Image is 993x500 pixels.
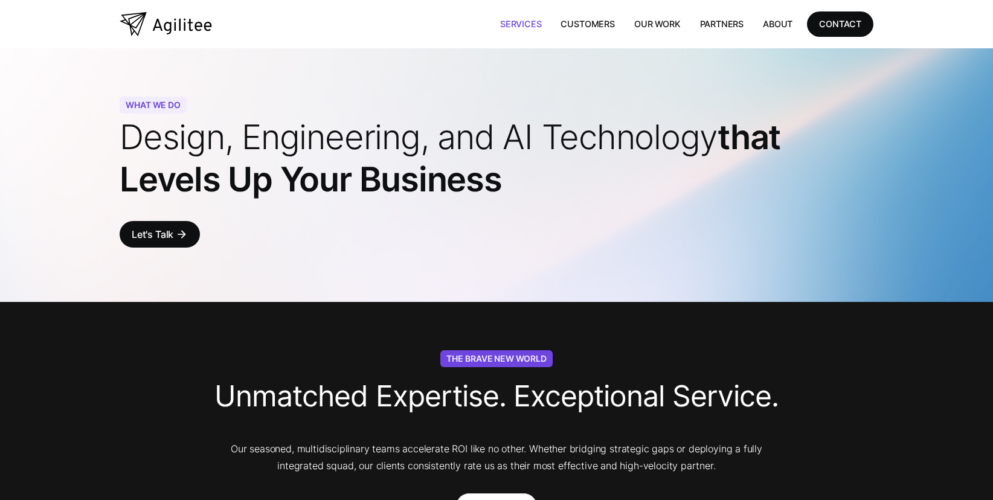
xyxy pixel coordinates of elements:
div: The Brave New World [440,350,552,367]
div: Let's Talk [132,226,173,243]
a: home [120,12,212,36]
div: CONTACT [819,16,861,31]
a: Partners [690,11,754,36]
a: Our Work [625,11,690,36]
a: Services [490,11,551,36]
h3: Unmatched Expertise. Exceptional Service. [214,370,779,428]
span: Design, Engineering, and AI Technology [120,117,718,158]
div: arrow_forward [176,228,188,240]
p: Our seasoned, multidisciplinary teams accelerate ROI like no other. Whether bridging strategic ga... [214,440,779,474]
a: Let's Talkarrow_forward [120,221,200,248]
a: About [753,11,802,36]
a: Customers [551,11,624,36]
a: CONTACT [807,11,873,36]
div: WHAT WE DO [120,97,187,114]
h1: that Levels Up Your Business [120,116,873,200]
